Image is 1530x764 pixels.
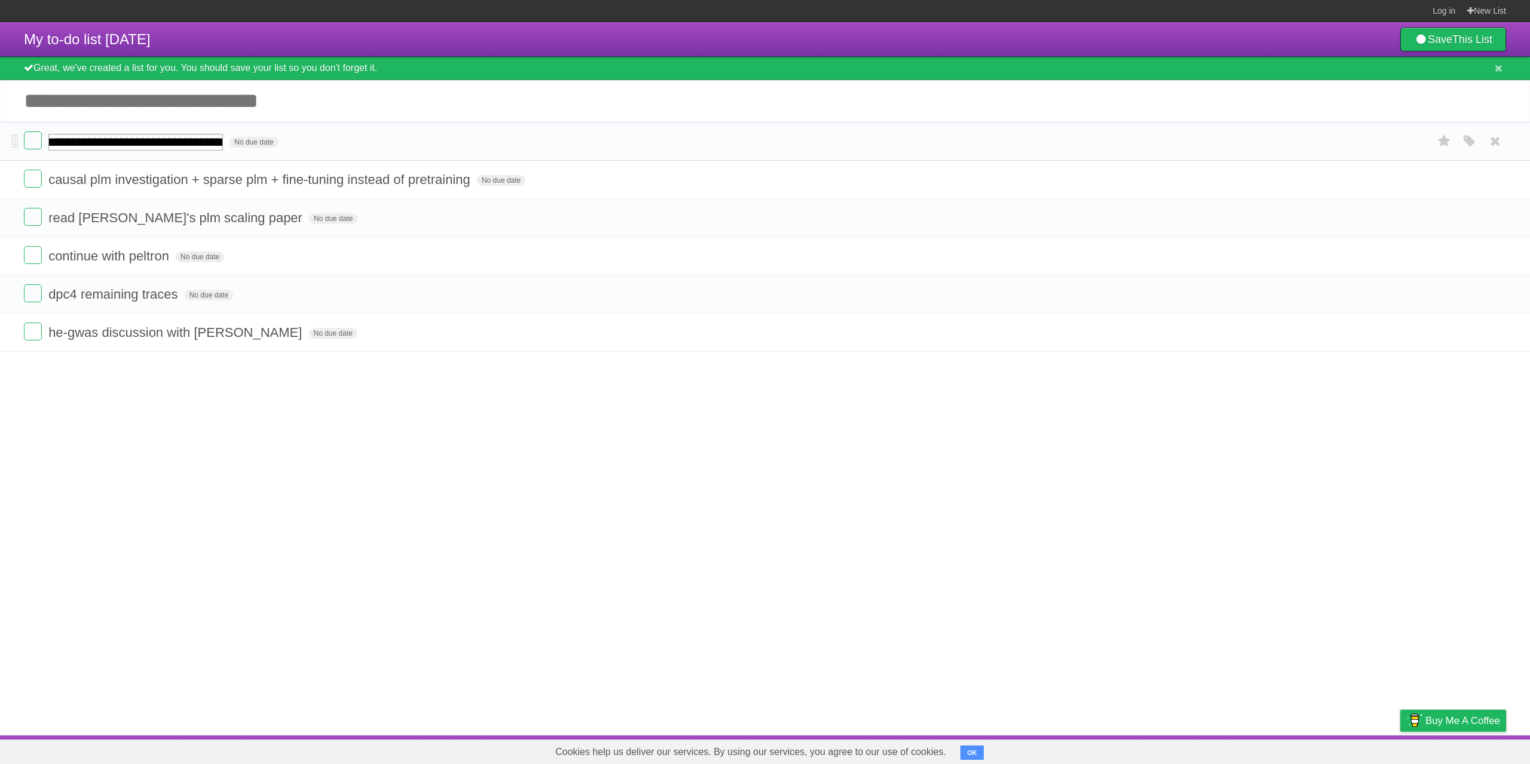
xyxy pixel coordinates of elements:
span: My to-do list [DATE] [24,31,151,47]
label: Done [24,284,42,302]
span: Cookies help us deliver our services. By using our services, you agree to our use of cookies. [543,740,958,764]
label: Done [24,131,42,149]
span: No due date [176,251,224,262]
a: Suggest a feature [1431,738,1506,761]
a: SaveThis List [1400,27,1506,51]
img: Buy me a coffee [1406,710,1422,731]
label: Done [24,323,42,340]
a: Terms [1344,738,1370,761]
b: This List [1452,33,1492,45]
label: Star task [1433,131,1456,151]
span: No due date [229,137,278,148]
span: causal plm investigation + sparse plm + fine-tuning instead of pretraining [48,172,473,187]
span: read [PERSON_NAME]'s plm scaling paper [48,210,305,225]
span: No due date [309,213,357,224]
span: No due date [309,328,357,339]
label: Done [24,246,42,264]
a: Privacy [1385,738,1416,761]
span: No due date [477,175,525,186]
button: OK [960,745,984,760]
span: Buy me a coffee [1425,710,1500,731]
span: continue with peltron [48,248,172,263]
a: About [1241,738,1266,761]
label: Done [24,170,42,188]
a: Buy me a coffee [1400,710,1506,732]
span: he-gwas discussion with [PERSON_NAME] [48,325,305,340]
span: dpc4 remaining traces [48,287,180,302]
span: No due date [185,290,233,300]
label: Done [24,208,42,226]
a: Developers [1281,738,1329,761]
